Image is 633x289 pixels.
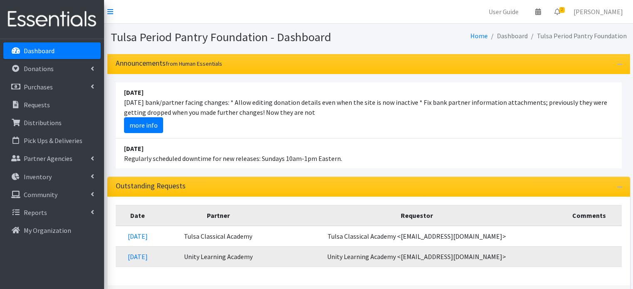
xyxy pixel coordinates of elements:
li: Dashboard [488,30,528,42]
td: Tulsa Classical Academy <[EMAIL_ADDRESS][DOMAIN_NAME]> [277,226,557,247]
a: Community [3,186,101,203]
li: [DATE] bank/partner facing changes: * Allow editing donation details even when the site is now in... [116,82,622,138]
a: Home [470,32,488,40]
a: Pick Ups & Deliveries [3,132,101,149]
th: Date [116,205,160,226]
strong: [DATE] [124,88,144,96]
a: Dashboard [3,42,101,59]
th: Requestor [277,205,557,226]
a: Reports [3,204,101,221]
p: Purchases [24,83,53,91]
p: My Organization [24,226,71,235]
h1: Tulsa Period Pantry Foundation - Dashboard [111,30,366,44]
li: Regularly scheduled downtime for new releases: Sundays 10am-1pm Eastern. [116,138,622,168]
td: Tulsa Classical Academy [160,226,276,247]
strong: [DATE] [124,144,144,153]
a: Distributions [3,114,101,131]
small: from Human Essentials [166,60,222,67]
td: Unity Learning Academy [160,246,276,267]
a: Inventory [3,168,101,185]
p: Dashboard [24,47,55,55]
a: 2 [548,3,567,20]
p: Inventory [24,173,52,181]
a: [DATE] [128,252,148,261]
a: Requests [3,96,101,113]
a: User Guide [482,3,525,20]
p: Donations [24,64,54,73]
a: [PERSON_NAME] [567,3,630,20]
h3: Outstanding Requests [116,182,186,190]
p: Requests [24,101,50,109]
img: HumanEssentials [3,5,101,33]
li: Tulsa Period Pantry Foundation [528,30,627,42]
p: Community [24,190,57,199]
a: My Organization [3,222,101,239]
p: Pick Ups & Deliveries [24,136,82,145]
th: Comments [557,205,622,226]
a: Purchases [3,79,101,95]
h3: Announcements [116,59,222,68]
p: Partner Agencies [24,154,72,163]
p: Distributions [24,119,62,127]
td: Unity Learning Academy <[EMAIL_ADDRESS][DOMAIN_NAME]> [277,246,557,267]
a: more info [124,117,163,133]
th: Partner [160,205,276,226]
a: Donations [3,60,101,77]
a: Partner Agencies [3,150,101,167]
a: [DATE] [128,232,148,240]
span: 2 [559,7,565,13]
p: Reports [24,208,47,217]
